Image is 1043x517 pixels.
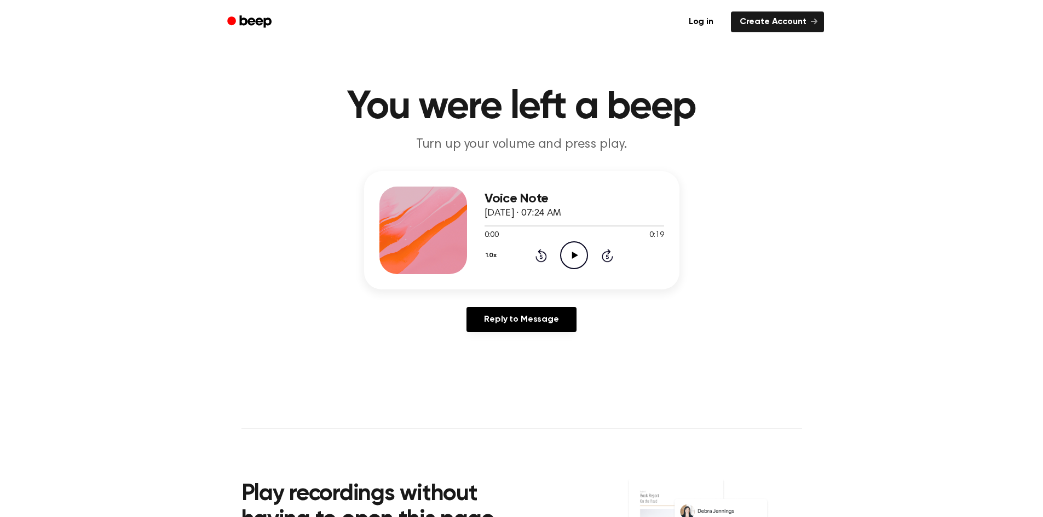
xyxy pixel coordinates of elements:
h1: You were left a beep [241,88,802,127]
span: [DATE] · 07:24 AM [485,208,561,218]
a: Log in [678,9,724,34]
button: 1.0x [485,246,501,265]
span: 0:00 [485,230,499,241]
h3: Voice Note [485,191,664,206]
p: Turn up your volume and press play. [312,136,732,154]
span: 0:19 [649,230,664,241]
a: Beep [220,11,281,33]
a: Reply to Message [466,307,576,332]
a: Create Account [731,11,824,32]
